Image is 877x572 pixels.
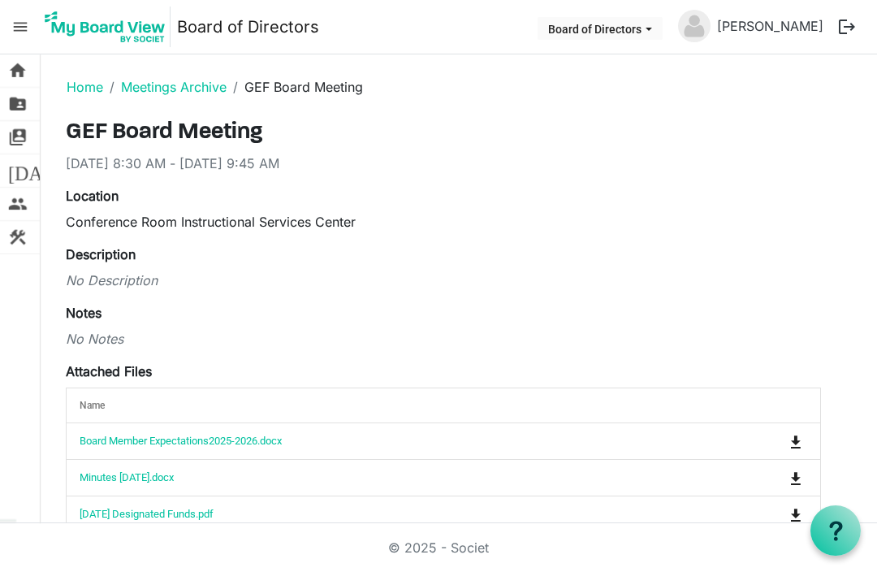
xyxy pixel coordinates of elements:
a: Home [67,79,103,95]
a: My Board View Logo [40,6,177,47]
a: Board Member Expectations2025-2026.docx [80,435,282,447]
td: Minutes August2025.docx is template cell column header Name [67,459,719,496]
div: [DATE] 8:30 AM - [DATE] 9:45 AM [66,154,821,173]
img: no-profile-picture.svg [678,10,711,42]
div: Conference Room Instructional Services Center [66,212,821,232]
span: switch_account [8,121,28,154]
a: Minutes [DATE].docx [80,471,174,483]
a: [DATE] Designated Funds.pdf [80,508,214,520]
span: [DATE] [8,154,71,187]
li: GEF Board Meeting [227,77,363,97]
span: Name [80,400,105,411]
img: My Board View Logo [40,6,171,47]
button: Download [784,466,807,489]
td: is Command column column header [719,496,820,532]
label: Description [66,245,136,264]
label: Notes [66,303,102,323]
td: is Command column column header [719,459,820,496]
div: No Notes [66,329,821,349]
button: Board of Directors dropdownbutton [538,17,663,40]
span: folder_shared [8,88,28,120]
div: No Description [66,271,821,290]
button: Download [784,503,807,526]
span: people [8,188,28,220]
td: is Command column column header [719,423,820,459]
a: Board of Directors [177,11,319,43]
a: Meetings Archive [121,79,227,95]
button: logout [830,10,864,44]
td: Board Member Expectations2025-2026.docx is template cell column header Name [67,423,719,459]
span: home [8,54,28,87]
td: August 2025 Designated Funds.pdf is template cell column header Name [67,496,719,532]
a: [PERSON_NAME] [711,10,830,42]
span: menu [5,11,36,42]
button: Download [784,430,807,453]
span: construction [8,221,28,253]
label: Location [66,186,119,206]
h3: GEF Board Meeting [66,119,821,147]
a: © 2025 - Societ [388,539,489,556]
label: Attached Files [66,362,152,381]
